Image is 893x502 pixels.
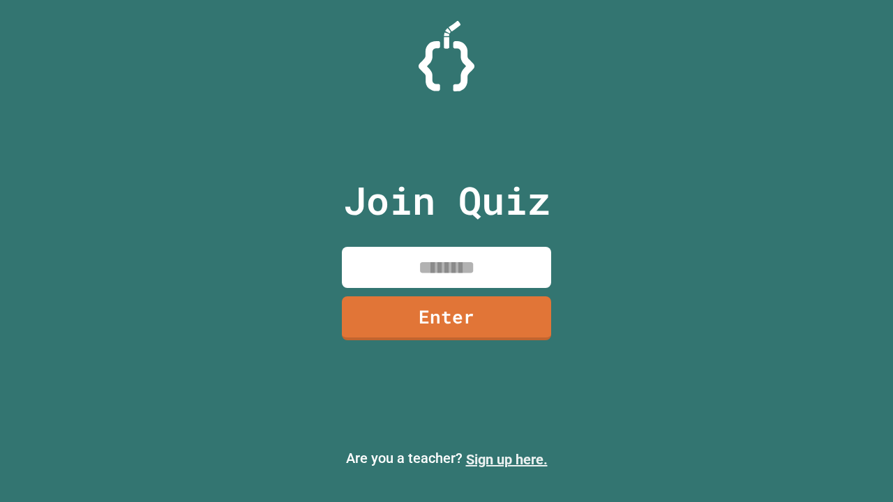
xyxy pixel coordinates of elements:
a: Sign up here. [466,451,548,468]
img: Logo.svg [419,21,474,91]
iframe: chat widget [777,386,879,445]
p: Join Quiz [343,172,550,229]
a: Enter [342,296,551,340]
p: Are you a teacher? [11,448,882,470]
iframe: chat widget [834,446,879,488]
